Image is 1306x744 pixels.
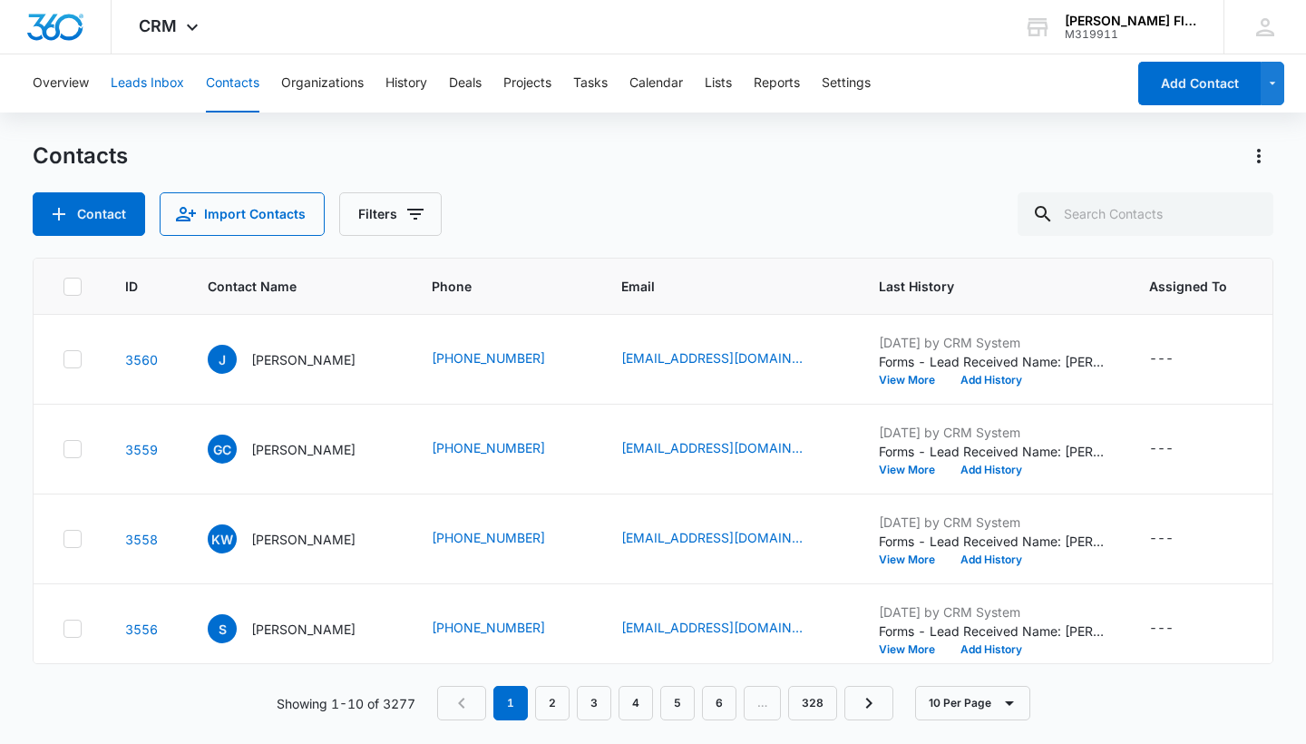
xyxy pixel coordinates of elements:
p: [DATE] by CRM System [879,513,1106,532]
div: Assigned To - - Select to Edit Field [1149,528,1206,550]
button: Lists [705,54,732,113]
button: Import Contacts [160,192,325,236]
button: View More [879,375,948,386]
div: Phone - (405) 474-9998 - Select to Edit Field [432,438,578,460]
a: [PHONE_NUMBER] [432,348,545,367]
span: Last History [879,277,1079,296]
button: Contacts [206,54,259,113]
button: Add History [948,465,1035,475]
div: account name [1065,14,1197,28]
a: Navigate to contact details page for Gene Carey [125,442,158,457]
div: Phone - (985) 992-7582 - Select to Edit Field [432,528,578,550]
button: Organizations [281,54,364,113]
button: Add History [948,375,1035,386]
div: Contact Name - Sabina - Select to Edit Field [208,614,388,643]
p: Forms - Lead Received Name: [PERSON_NAME] Email: [EMAIL_ADDRESS][DOMAIN_NAME] Phone: [PHONE_NUMBE... [879,442,1106,461]
div: --- [1149,528,1174,550]
a: Navigate to contact details page for Sabina [125,622,158,637]
p: Forms - Lead Received Name: [PERSON_NAME] Email: [EMAIL_ADDRESS][DOMAIN_NAME] Phone: [PHONE_NUMBE... [879,532,1106,551]
a: Navigate to contact details page for Jessica [125,352,158,367]
p: [DATE] by CRM System [879,602,1106,622]
a: Page 2 [535,686,570,720]
div: Email - genecarey1@yahoo.com - Select to Edit Field [621,438,835,460]
button: Actions [1244,142,1273,171]
span: Contact Name [208,277,362,296]
a: [EMAIL_ADDRESS][DOMAIN_NAME] [621,528,803,547]
p: [PERSON_NAME] [251,350,356,369]
a: [PHONE_NUMBER] [432,438,545,457]
button: Reports [754,54,800,113]
a: [EMAIL_ADDRESS][DOMAIN_NAME] [621,348,803,367]
span: GC [208,435,237,464]
button: Leads Inbox [111,54,184,113]
span: Email [621,277,809,296]
a: Page 4 [619,686,653,720]
span: S [208,614,237,643]
p: [PERSON_NAME] [251,530,356,549]
p: Forms - Lead Received Name: [PERSON_NAME]: [EMAIL_ADDRESS][DOMAIN_NAME] Phone: [PHONE_NUMBER] How... [879,352,1106,371]
span: Phone [432,277,551,296]
div: --- [1149,618,1174,640]
p: [PERSON_NAME] [251,620,356,639]
a: Page 6 [702,686,736,720]
p: Showing 1-10 of 3277 [277,694,415,713]
div: Phone - (916) 505-9795 - Select to Edit Field [432,618,578,640]
button: Tasks [573,54,608,113]
div: --- [1149,348,1174,370]
div: Assigned To - - Select to Edit Field [1149,438,1206,460]
span: CRM [139,16,177,35]
a: [PHONE_NUMBER] [432,528,545,547]
button: View More [879,554,948,565]
div: Contact Name - Jessica - Select to Edit Field [208,345,388,374]
em: 1 [493,686,528,720]
button: View More [879,644,948,655]
div: Contact Name - Kina WILLIAMS - Select to Edit Field [208,524,388,553]
nav: Pagination [437,686,893,720]
button: Overview [33,54,89,113]
div: Email - jmoorman20@yahoo.com - Select to Edit Field [621,348,835,370]
div: Contact Name - Gene Carey - Select to Edit Field [208,435,388,464]
span: KW [208,524,237,553]
button: Filters [339,192,442,236]
p: [DATE] by CRM System [879,423,1106,442]
button: 10 Per Page [915,686,1030,720]
a: [PHONE_NUMBER] [432,618,545,637]
button: View More [879,465,948,475]
a: Page 5 [660,686,695,720]
a: Page 3 [577,686,611,720]
a: [EMAIL_ADDRESS][DOMAIN_NAME] [621,438,803,457]
div: Email - kina1117@yahoo.com - Select to Edit Field [621,528,835,550]
p: [PERSON_NAME] [251,440,356,459]
h1: Contacts [33,142,128,170]
input: Search Contacts [1018,192,1273,236]
a: Page 328 [788,686,837,720]
button: Projects [503,54,551,113]
p: Forms - Lead Received Name: [PERSON_NAME]: [EMAIL_ADDRESS][DOMAIN_NAME] Phone: [PHONE_NUMBER] How... [879,622,1106,641]
button: Add Contact [33,192,145,236]
div: Assigned To - - Select to Edit Field [1149,618,1206,640]
a: Navigate to contact details page for Kina WILLIAMS [125,532,158,547]
button: Add History [948,644,1035,655]
div: account id [1065,28,1197,41]
span: J [208,345,237,374]
div: Phone - (815) 388-7368 - Select to Edit Field [432,348,578,370]
button: Calendar [629,54,683,113]
button: Settings [822,54,871,113]
div: Assigned To - - Select to Edit Field [1149,348,1206,370]
div: --- [1149,438,1174,460]
span: Assigned To [1149,277,1227,296]
a: [EMAIL_ADDRESS][DOMAIN_NAME] [621,618,803,637]
span: ID [125,277,138,296]
button: Deals [449,54,482,113]
p: [DATE] by CRM System [879,333,1106,352]
a: Next Page [844,686,893,720]
button: History [385,54,427,113]
button: Add History [948,554,1035,565]
div: Email - sabinam1@yahoo.com - Select to Edit Field [621,618,835,640]
button: Add Contact [1138,62,1261,105]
